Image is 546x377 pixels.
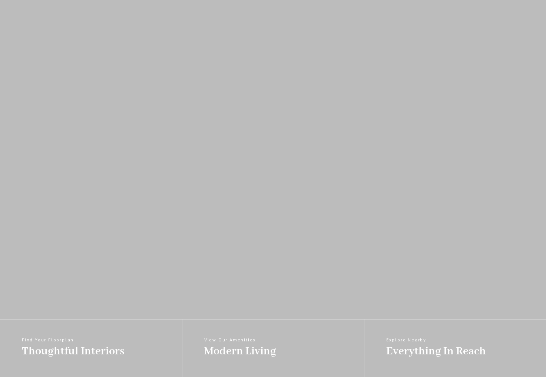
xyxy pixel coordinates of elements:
span: View Our Amenities [204,338,276,342]
span: Everything In Reach [386,344,486,358]
span: Find Your Floorplan [22,338,125,342]
a: View Our Amenities [182,319,364,377]
span: Explore Nearby [386,338,486,342]
span: Modern Living [204,344,276,358]
span: Thoughtful Interiors [22,344,125,358]
a: Explore Nearby [364,319,546,377]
